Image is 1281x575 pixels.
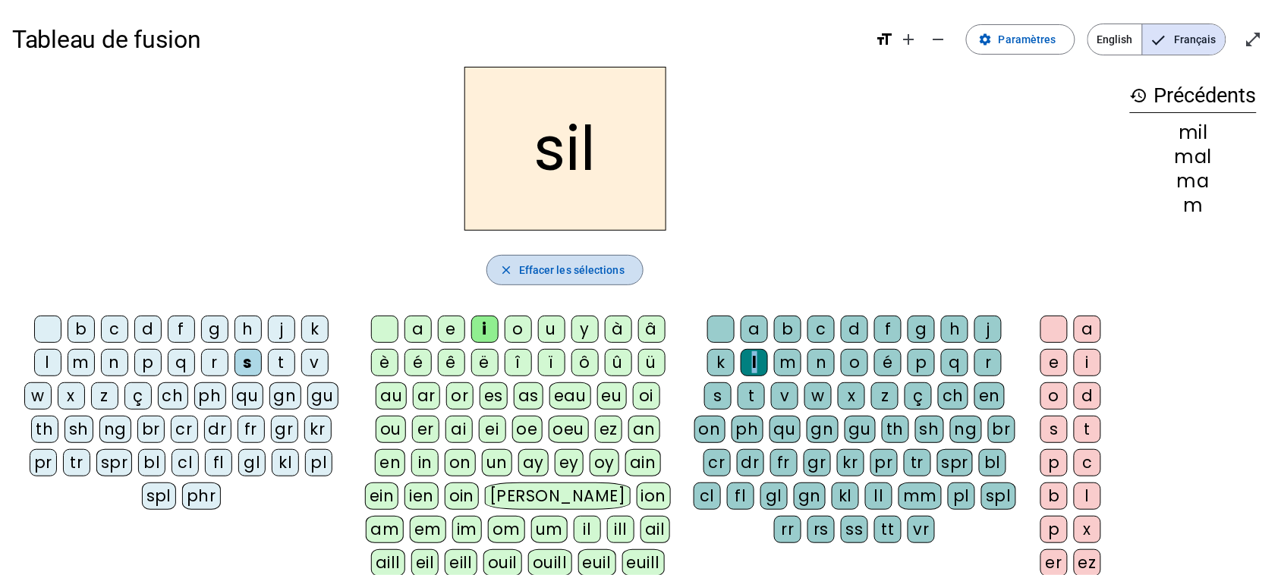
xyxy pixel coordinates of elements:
[531,516,568,543] div: um
[538,349,565,376] div: ï
[738,382,765,410] div: t
[268,349,295,376] div: t
[1088,24,1142,55] span: English
[874,316,902,343] div: f
[874,516,902,543] div: tt
[937,449,974,476] div: spr
[981,482,1016,510] div: spl
[96,449,133,476] div: spr
[142,482,177,510] div: spl
[182,482,221,510] div: phr
[625,449,661,476] div: ain
[930,30,948,49] mat-icon: remove
[979,33,993,46] mat-icon: settings
[694,482,721,510] div: cl
[168,349,195,376] div: q
[137,416,165,443] div: br
[375,449,405,476] div: en
[1130,172,1257,190] div: ma
[908,316,935,343] div: g
[1040,382,1068,410] div: o
[499,263,513,277] mat-icon: close
[703,449,731,476] div: cr
[908,516,935,543] div: vr
[774,516,801,543] div: rr
[948,482,975,510] div: pl
[479,416,506,443] div: ei
[1130,148,1257,166] div: mal
[204,416,231,443] div: dr
[807,349,835,376] div: n
[1245,30,1263,49] mat-icon: open_in_full
[1074,449,1101,476] div: c
[549,382,591,410] div: eau
[1130,79,1257,113] h3: Précédents
[471,316,499,343] div: i
[171,416,198,443] div: cr
[915,416,944,443] div: sh
[138,449,165,476] div: bl
[480,382,508,410] div: es
[445,449,476,476] div: on
[638,349,666,376] div: ü
[366,516,404,543] div: am
[807,316,835,343] div: c
[605,349,632,376] div: û
[412,416,439,443] div: er
[988,416,1015,443] div: br
[234,316,262,343] div: h
[732,416,763,443] div: ph
[727,482,754,510] div: fl
[1074,416,1101,443] div: t
[304,416,332,443] div: kr
[63,449,90,476] div: tr
[741,316,768,343] div: a
[838,382,865,410] div: x
[268,316,295,343] div: j
[574,516,601,543] div: il
[908,349,935,376] div: p
[452,516,482,543] div: im
[272,449,299,476] div: kl
[774,316,801,343] div: b
[68,349,95,376] div: m
[305,449,332,476] div: pl
[590,449,619,476] div: oy
[905,382,932,410] div: ç
[741,349,768,376] div: l
[770,416,801,443] div: qu
[1040,449,1068,476] div: p
[950,416,982,443] div: ng
[307,382,338,410] div: gu
[158,382,188,410] div: ch
[376,416,406,443] div: ou
[445,482,480,510] div: oin
[571,349,599,376] div: ô
[628,416,660,443] div: an
[438,349,465,376] div: ê
[865,482,892,510] div: ll
[871,382,899,410] div: z
[1074,382,1101,410] div: d
[1130,86,1148,105] mat-icon: history
[595,416,622,443] div: ez
[760,482,788,510] div: gl
[58,382,85,410] div: x
[371,349,398,376] div: è
[1130,196,1257,215] div: m
[899,30,917,49] mat-icon: add
[1040,482,1068,510] div: b
[637,482,672,510] div: ion
[514,382,543,410] div: as
[1239,24,1269,55] button: Entrer en plein écran
[446,382,474,410] div: or
[555,449,584,476] div: ey
[832,482,859,510] div: kl
[770,449,798,476] div: fr
[999,30,1056,49] span: Paramètres
[1074,482,1101,510] div: l
[841,349,868,376] div: o
[941,316,968,343] div: h
[1040,516,1068,543] div: p
[974,316,1002,343] div: j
